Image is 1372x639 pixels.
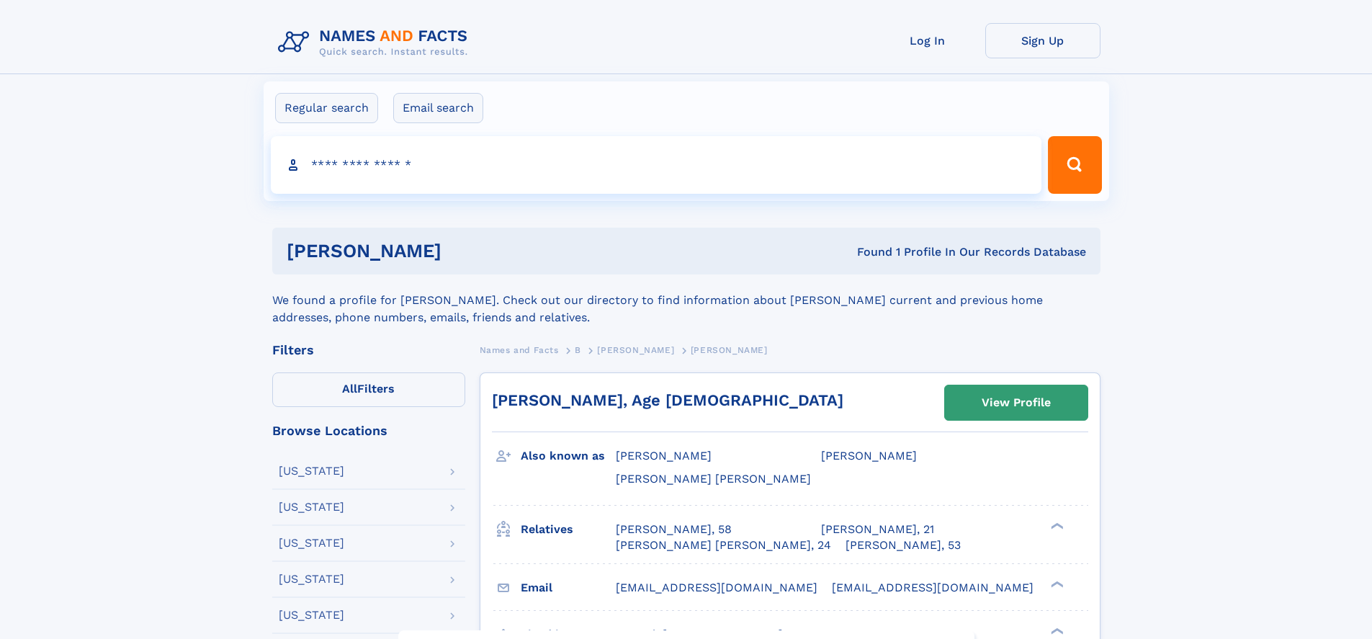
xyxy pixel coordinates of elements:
a: [PERSON_NAME], 58 [616,522,732,537]
span: All [342,382,357,396]
label: Regular search [275,93,378,123]
a: B [575,341,581,359]
span: [EMAIL_ADDRESS][DOMAIN_NAME] [832,581,1034,594]
span: [PERSON_NAME] [821,449,917,463]
a: [PERSON_NAME] [PERSON_NAME], 24 [616,537,831,553]
div: [US_STATE] [279,501,344,513]
div: ❯ [1047,626,1064,635]
div: View Profile [982,386,1051,419]
a: Names and Facts [480,341,559,359]
div: Filters [272,344,465,357]
span: [PERSON_NAME] [597,345,674,355]
a: [PERSON_NAME], 53 [846,537,961,553]
div: ❯ [1047,579,1064,589]
div: We found a profile for [PERSON_NAME]. Check out our directory to find information about [PERSON_N... [272,274,1100,326]
a: [PERSON_NAME], 21 [821,522,934,537]
label: Email search [393,93,483,123]
h3: Also known as [521,444,616,468]
span: [PERSON_NAME] [616,449,712,463]
img: Logo Names and Facts [272,23,480,62]
a: Sign Up [985,23,1100,58]
span: [EMAIL_ADDRESS][DOMAIN_NAME] [616,581,817,594]
div: Browse Locations [272,424,465,437]
div: [US_STATE] [279,465,344,477]
div: [US_STATE] [279,609,344,621]
label: Filters [272,372,465,407]
h3: Email [521,576,616,600]
h1: [PERSON_NAME] [287,242,650,260]
span: [PERSON_NAME] [691,345,768,355]
div: Found 1 Profile In Our Records Database [649,244,1086,260]
h3: Relatives [521,517,616,542]
a: [PERSON_NAME] [597,341,674,359]
button: Search Button [1048,136,1101,194]
div: [US_STATE] [279,537,344,549]
span: B [575,345,581,355]
div: ❯ [1047,521,1064,530]
span: [PERSON_NAME] [PERSON_NAME] [616,472,811,486]
input: search input [271,136,1042,194]
a: View Profile [945,385,1088,420]
div: [US_STATE] [279,573,344,585]
a: [PERSON_NAME], Age [DEMOGRAPHIC_DATA] [492,391,843,409]
a: Log In [870,23,985,58]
